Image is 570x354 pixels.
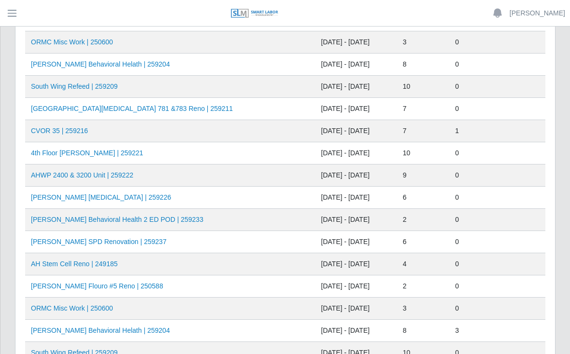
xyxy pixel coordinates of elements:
td: [DATE] - [DATE] [315,54,397,76]
td: [DATE] - [DATE] [315,275,397,298]
td: 3 [449,320,545,342]
td: [DATE] - [DATE] [315,298,397,320]
a: ORMC Misc Work | 250600 [31,38,113,46]
td: [DATE] - [DATE] [315,76,397,98]
td: 0 [449,187,545,209]
td: 0 [449,209,545,231]
a: [PERSON_NAME] Behavioral Helath | 259204 [31,60,170,68]
a: AH Stem Cell Reno | 249185 [31,260,118,268]
td: 6 [397,187,449,209]
a: 4th Floor [PERSON_NAME] | 259221 [31,149,143,157]
td: 6 [397,231,449,253]
td: 0 [449,31,545,54]
a: [PERSON_NAME] [MEDICAL_DATA] | 259226 [31,193,171,201]
td: 8 [397,54,449,76]
a: ORMC Misc Work | 250600 [31,304,113,312]
td: [DATE] - [DATE] [315,164,397,187]
a: [GEOGRAPHIC_DATA][MEDICAL_DATA] 781 &783 Reno | 259211 [31,105,233,112]
td: 2 [397,275,449,298]
td: 0 [449,253,545,275]
td: 0 [449,275,545,298]
td: 2 [397,209,449,231]
td: 0 [449,164,545,187]
td: 0 [449,231,545,253]
a: South Wing Refeed | 259209 [31,82,118,90]
a: [PERSON_NAME] Behavioral Health 2 ED POD | 259233 [31,216,203,223]
td: [DATE] - [DATE] [315,320,397,342]
td: 10 [397,142,449,164]
a: [PERSON_NAME] Behavioral Helath | 259204 [31,327,170,334]
a: [PERSON_NAME] [510,8,565,18]
a: AHWP 2400 & 3200 Unit | 259222 [31,171,133,179]
td: [DATE] - [DATE] [315,98,397,120]
td: 10 [397,76,449,98]
td: 0 [449,54,545,76]
td: 4 [397,253,449,275]
td: 7 [397,120,449,142]
td: 0 [449,142,545,164]
td: 3 [397,298,449,320]
td: [DATE] - [DATE] [315,31,397,54]
td: 0 [449,98,545,120]
td: [DATE] - [DATE] [315,209,397,231]
td: 3 [397,31,449,54]
a: [PERSON_NAME] SPD Renovation | 259237 [31,238,167,245]
td: 0 [449,298,545,320]
td: 7 [397,98,449,120]
td: 0 [449,76,545,98]
td: 1 [449,120,545,142]
td: [DATE] - [DATE] [315,120,397,142]
td: [DATE] - [DATE] [315,187,397,209]
td: [DATE] - [DATE] [315,253,397,275]
td: 9 [397,164,449,187]
td: [DATE] - [DATE] [315,142,397,164]
a: CVOR 35 | 259216 [31,127,88,135]
img: SLM Logo [230,8,279,19]
a: [PERSON_NAME] Flouro #5 Reno | 250588 [31,282,163,290]
td: [DATE] - [DATE] [315,231,397,253]
td: 8 [397,320,449,342]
